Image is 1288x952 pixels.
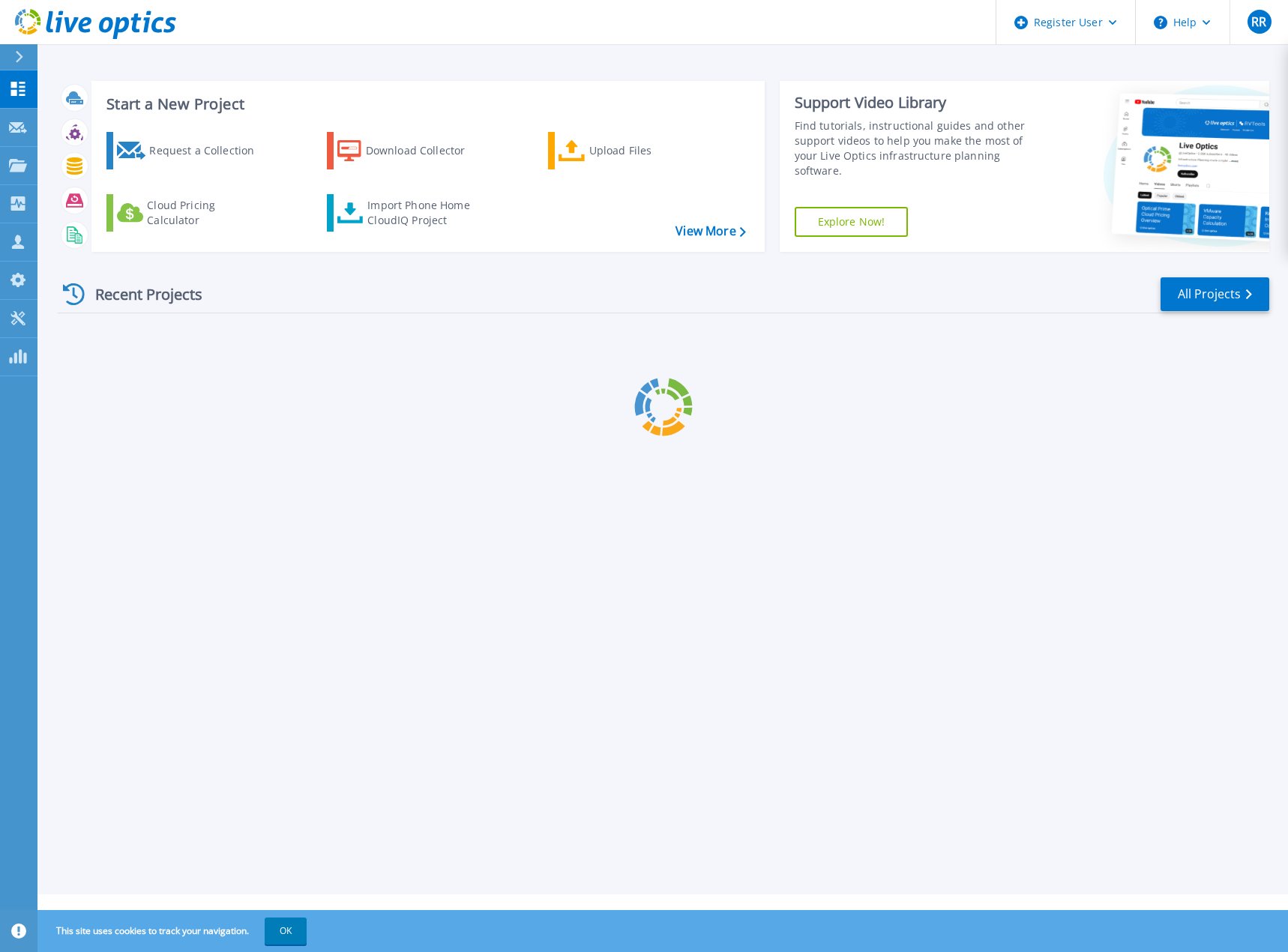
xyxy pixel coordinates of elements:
a: Upload Files [548,132,715,169]
button: OK [265,918,307,945]
a: Download Collector [327,132,494,169]
div: Import Phone Home CloudIQ Project [367,198,484,228]
a: View More [675,224,745,238]
a: Explore Now! [795,207,909,237]
div: Request a Collection [149,136,269,166]
span: RR [1251,16,1266,28]
div: Upload Files [589,136,709,166]
span: This site uses cookies to track your navigation. [41,918,307,945]
h3: Start a New Project [106,96,745,112]
div: Recent Projects [58,276,223,313]
div: Download Collector [366,136,486,166]
a: All Projects [1161,277,1269,311]
div: Support Video Library [795,93,1043,112]
a: Request a Collection [106,132,274,169]
div: Cloud Pricing Calculator [147,198,267,228]
div: Find tutorials, instructional guides and other support videos to help you make the most of your L... [795,118,1043,178]
a: Cloud Pricing Calculator [106,194,274,232]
